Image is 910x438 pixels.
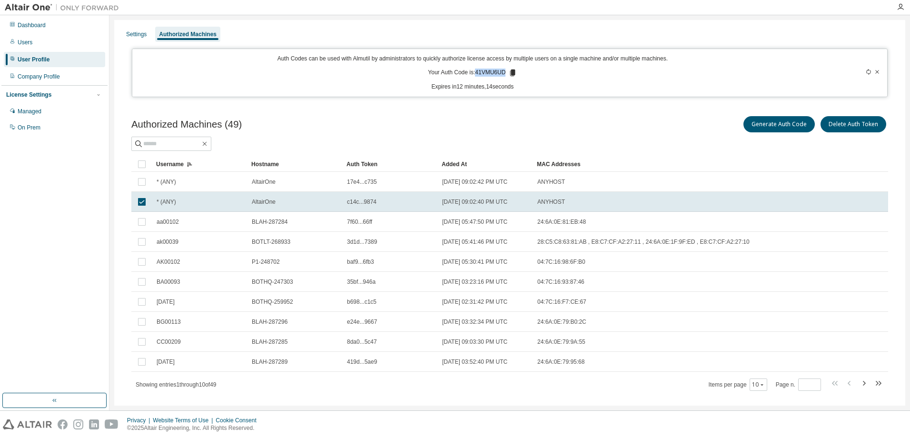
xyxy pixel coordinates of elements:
[252,218,287,226] span: BLAH-287284
[709,378,767,391] span: Items per page
[6,91,51,99] div: License Settings
[252,298,293,306] span: BOTHQ-259952
[157,278,180,286] span: BA00093
[442,157,529,172] div: Added At
[252,238,290,246] span: BOTLT-268933
[131,119,242,130] span: Authorized Machines (49)
[442,198,507,206] span: [DATE] 09:02:40 PM UTC
[537,157,783,172] div: MAC Addresses
[157,238,178,246] span: ak00039
[138,83,808,91] p: Expires in 12 minutes, 14 seconds
[126,30,147,38] div: Settings
[442,178,507,186] span: [DATE] 09:02:42 PM UTC
[743,116,815,132] button: Generate Auth Code
[537,338,585,346] span: 24:6A:0E:79:9A:55
[252,338,287,346] span: BLAH-287285
[537,298,586,306] span: 04:7C:16:F7:CE:67
[347,198,376,206] span: c14c...9874
[537,178,565,186] span: ANYHOST
[18,56,49,63] div: User Profile
[159,30,217,38] div: Authorized Machines
[157,358,175,366] span: [DATE]
[347,258,374,266] span: baf9...6fb3
[537,358,584,366] span: 24:6A:0E:79:95:68
[537,238,750,246] span: 28:C5:C8:63:81:AB , E8:C7:CF:A2:27:11 , 24:6A:0E:1F:9F:ED , E8:C7:CF:A2:27:10
[73,419,83,429] img: instagram.svg
[347,278,376,286] span: 35bf...946a
[776,378,821,391] span: Page n.
[138,55,808,63] p: Auth Codes can be used with Almutil by administrators to quickly authorize license access by mult...
[157,298,175,306] span: [DATE]
[442,358,507,366] span: [DATE] 03:52:40 PM UTC
[821,116,886,132] button: Delete Auth Token
[18,39,32,46] div: Users
[105,419,119,429] img: youtube.svg
[157,318,181,326] span: BG00113
[537,278,584,286] span: 04:7C:16:93:87:46
[157,178,176,186] span: * (ANY)
[252,198,276,206] span: AltairOne
[442,318,507,326] span: [DATE] 03:32:34 PM UTC
[157,198,176,206] span: * (ANY)
[252,318,287,326] span: BLAH-287296
[136,381,217,388] span: Showing entries 1 through 10 of 49
[18,108,41,115] div: Managed
[442,218,507,226] span: [DATE] 05:47:50 PM UTC
[156,157,244,172] div: Username
[157,258,180,266] span: AK00102
[153,417,216,424] div: Website Terms of Use
[216,417,262,424] div: Cookie Consent
[347,358,377,366] span: 419d...5ae9
[347,218,372,226] span: 7f60...66ff
[18,21,46,29] div: Dashboard
[442,238,507,246] span: [DATE] 05:41:46 PM UTC
[442,278,507,286] span: [DATE] 03:23:16 PM UTC
[347,298,376,306] span: b698...c1c5
[346,157,434,172] div: Auth Token
[752,381,765,388] button: 10
[428,69,517,77] p: Your Auth Code is: 41VMU6UD
[252,258,280,266] span: P1-248702
[89,419,99,429] img: linkedin.svg
[18,73,60,80] div: Company Profile
[127,424,262,432] p: © 2025 Altair Engineering, Inc. All Rights Reserved.
[252,278,293,286] span: BOTHQ-247303
[5,3,124,12] img: Altair One
[347,318,377,326] span: e24e...9667
[537,198,565,206] span: ANYHOST
[537,258,585,266] span: 04:7C:16:98:6F:B0
[18,124,40,131] div: On Prem
[252,358,287,366] span: BLAH-287289
[442,338,507,346] span: [DATE] 09:03:30 PM UTC
[442,258,507,266] span: [DATE] 05:30:41 PM UTC
[537,318,586,326] span: 24:6A:0E:79:B0:2C
[442,298,507,306] span: [DATE] 02:31:42 PM UTC
[157,218,179,226] span: aa00102
[3,419,52,429] img: altair_logo.svg
[251,157,339,172] div: Hostname
[347,338,377,346] span: 8da0...5c47
[58,419,68,429] img: facebook.svg
[347,238,377,246] span: 3d1d...7389
[537,218,586,226] span: 24:6A:0E:81:EB:48
[252,178,276,186] span: AltairOne
[157,338,181,346] span: CC00209
[347,178,377,186] span: 17e4...c735
[127,417,153,424] div: Privacy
